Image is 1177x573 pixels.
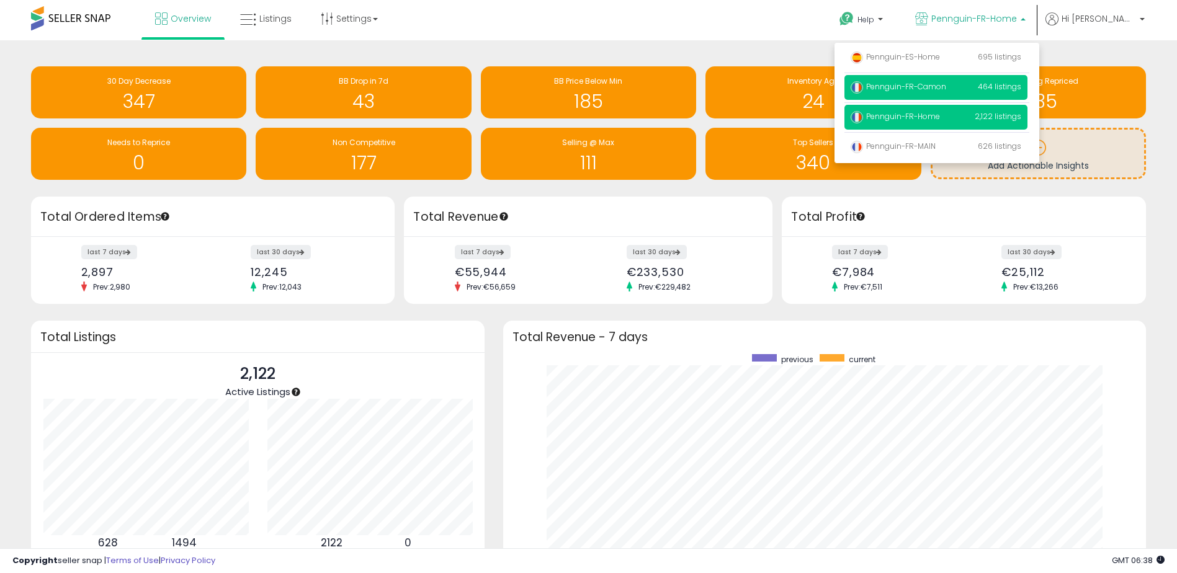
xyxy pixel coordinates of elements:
[838,282,888,292] span: Prev: €7,511
[1001,265,1124,278] div: €25,112
[839,11,854,27] i: Get Help
[487,91,690,112] h1: 185
[107,137,170,148] span: Needs to Reprice
[705,128,921,180] a: Top Sellers 340
[413,208,763,226] h3: Total Revenue
[851,141,936,151] span: Pennguin-FR-MAIN
[498,211,509,222] div: Tooltip anchor
[251,245,311,259] label: last 30 days
[256,282,308,292] span: Prev: 12,043
[975,111,1021,122] span: 2,122 listings
[481,128,696,180] a: Selling @ Max 111
[562,137,614,148] span: Selling @ Max
[31,128,246,180] a: Needs to Reprice 0
[256,66,471,118] a: BB Drop in 7d 43
[81,245,137,259] label: last 7 days
[998,76,1078,86] span: Items Being Repriced
[259,12,292,25] span: Listings
[37,91,240,112] h1: 347
[1112,554,1165,566] span: 2025-08-14 06:38 GMT
[851,51,863,64] img: spain.png
[40,332,475,342] h3: Total Listings
[12,554,58,566] strong: Copyright
[333,137,395,148] span: Non Competitive
[262,153,465,173] h1: 177
[159,211,171,222] div: Tooltip anchor
[251,265,374,278] div: 12,245
[791,208,1136,226] h3: Total Profit
[978,51,1021,62] span: 695 listings
[781,354,813,365] span: previous
[40,208,385,226] h3: Total Ordered Items
[107,76,171,86] span: 30 Day Decrease
[481,66,696,118] a: BB Price Below Min 185
[1062,12,1136,25] span: Hi [PERSON_NAME]
[857,14,874,25] span: Help
[978,81,1021,92] span: 464 listings
[787,76,839,86] span: Inventory Age
[225,362,290,386] p: 2,122
[855,211,866,222] div: Tooltip anchor
[31,66,246,118] a: 30 Day Decrease 347
[931,12,1017,25] span: Pennguin-FR-Home
[705,66,921,118] a: Inventory Age 24
[849,354,875,365] span: current
[832,245,888,259] label: last 7 days
[290,386,302,398] div: Tooltip anchor
[98,535,118,550] b: 628
[712,153,915,173] h1: 340
[851,81,863,94] img: france.png
[172,535,197,550] b: 1494
[460,282,522,292] span: Prev: €56,659
[106,554,159,566] a: Terms of Use
[256,128,471,180] a: Non Competitive 177
[37,153,240,173] h1: 0
[830,2,895,40] a: Help
[455,245,511,259] label: last 7 days
[627,245,687,259] label: last 30 days
[627,265,751,278] div: €233,530
[978,141,1021,151] span: 626 listings
[851,141,863,153] img: france.png
[1045,12,1145,40] a: Hi [PERSON_NAME]
[12,555,215,567] div: seller snap | |
[512,332,1137,342] h3: Total Revenue - 7 days
[487,153,690,173] h1: 111
[262,91,465,112] h1: 43
[988,159,1089,172] span: Add Actionable Insights
[851,111,863,123] img: france.png
[851,81,946,92] span: Pennguin-FR-Camon
[793,137,833,148] span: Top Sellers
[87,282,136,292] span: Prev: 2,980
[1007,282,1065,292] span: Prev: €13,266
[1001,245,1062,259] label: last 30 days
[321,535,342,550] b: 2122
[455,265,580,278] div: €55,944
[851,111,940,122] span: Pennguin-FR-Home
[632,282,697,292] span: Prev: €229,482
[405,535,411,550] b: 0
[554,76,622,86] span: BB Price Below Min
[712,91,915,112] h1: 24
[339,76,388,86] span: BB Drop in 7d
[832,265,955,278] div: €7,984
[81,265,204,278] div: 2,897
[225,385,290,398] span: Active Listings
[851,51,940,62] span: Pennguin-ES-Home
[171,12,211,25] span: Overview
[161,554,215,566] a: Privacy Policy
